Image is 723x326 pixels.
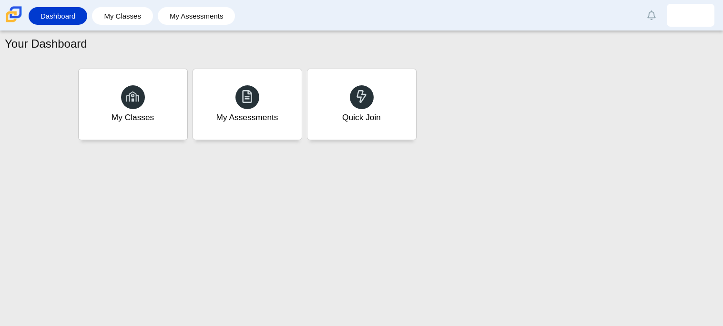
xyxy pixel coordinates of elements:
div: Quick Join [342,112,381,123]
h1: Your Dashboard [5,36,87,52]
div: My Classes [112,112,154,123]
a: My Classes [97,7,148,25]
a: Carmen School of Science & Technology [4,18,24,26]
a: My Assessments [163,7,231,25]
img: yanieliz.santiago.pfMfgn [683,8,698,23]
a: Dashboard [33,7,82,25]
a: Alerts [641,5,662,26]
a: My Classes [78,69,188,140]
a: Quick Join [307,69,417,140]
a: My Assessments [193,69,302,140]
img: Carmen School of Science & Technology [4,4,24,24]
a: yanieliz.santiago.pfMfgn [667,4,714,27]
div: My Assessments [216,112,278,123]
